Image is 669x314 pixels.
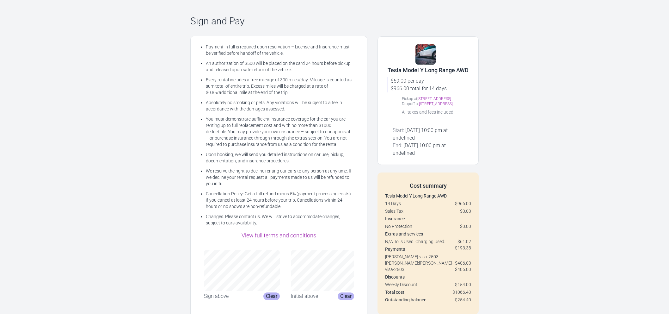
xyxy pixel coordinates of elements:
button: Clear [263,292,280,300]
li: You must demonstrate sufficient insurance coverage for the car you are renting up to full replace... [206,116,352,148]
strong: Payments [385,247,405,252]
strong: Total cost [385,290,404,295]
div: No Protection [385,223,471,229]
span: $406.00 [455,260,471,266]
div: [PERSON_NAME]-visa-2503-[PERSON_NAME]: [PERSON_NAME]-visa-2503: [385,254,471,273]
span: Dropoff at [402,102,419,106]
div: Initial above [291,292,318,300]
li: Every rental includes a free mileage of 300 miles/day. Mileage is counted as sum total of entire ... [206,77,352,96]
li: Payment in full is required upon reservation – License and Insurance must be verified before hand... [206,44,352,56]
li: Upon booking, we will send you detailed instructions on car use, pickup, documentation, and insur... [206,151,352,164]
span: Tolls Used: [394,239,415,244]
span: $0.00 [460,223,471,229]
span: End: [393,142,402,148]
li: Cancellation Policy: Get a full refund minus 5% (payment processing costs) if you cancel at least... [206,191,352,210]
div: Sign and Pay [190,16,367,27]
li: Changes: Please contact us. We will strive to accommodate changes, subject to cars availability. [206,213,352,226]
strong: Outstanding balance [385,297,426,302]
div: $966.00 total for 14 days [391,85,469,92]
div: $254.40 [455,297,471,303]
span: $966.00 [455,200,471,207]
div: $69.00 per day [391,77,469,85]
span: Charging Used: [415,239,445,244]
li: An authorization of $500 will be placed on the card 24 hours before pickup and released upon safe... [206,60,352,73]
span: $406.00 [455,266,471,273]
strong: Insurance [385,216,405,221]
div: Weekly Discount: [385,281,471,288]
div: Sales Tax [385,208,471,214]
div: Sign above [204,292,229,300]
li: Absolutely no smoking or pets. Any violations will be subject to a fee in accordance with the dam... [206,99,352,112]
button: Clear [338,292,354,300]
a: View full terms and conditions [242,232,316,239]
span: [DATE] 10:00 pm at undefined [393,127,448,141]
span: $193.38 [455,245,471,251]
div: $1066.40 [452,289,471,295]
span: [DATE] 10:00 pm at undefined [393,142,446,156]
span: Pickup at [402,97,417,101]
strong: Tesla Model Y Long Range AWD [385,193,447,198]
span: $61.02 [457,238,471,245]
a: [STREET_ADDRESS] [417,97,451,101]
div: Cost summary [385,181,471,190]
div: 14 Days [385,200,471,207]
li: We reserve the right to decline renting our cars to any person at any time. If we decline your re... [206,168,352,187]
div: N/A [385,238,471,245]
img: 168.jpg [415,44,436,65]
a: [STREET_ADDRESS] [419,102,453,106]
strong: Discounts [385,274,405,279]
div: All taxes and fees included. [402,109,454,115]
span: $0.00 [460,208,471,214]
span: $154.00 [455,281,471,288]
div: Tesla Model Y Long Range AWD [388,66,469,75]
strong: Extras and services [385,231,423,236]
span: Start: [393,127,404,133]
